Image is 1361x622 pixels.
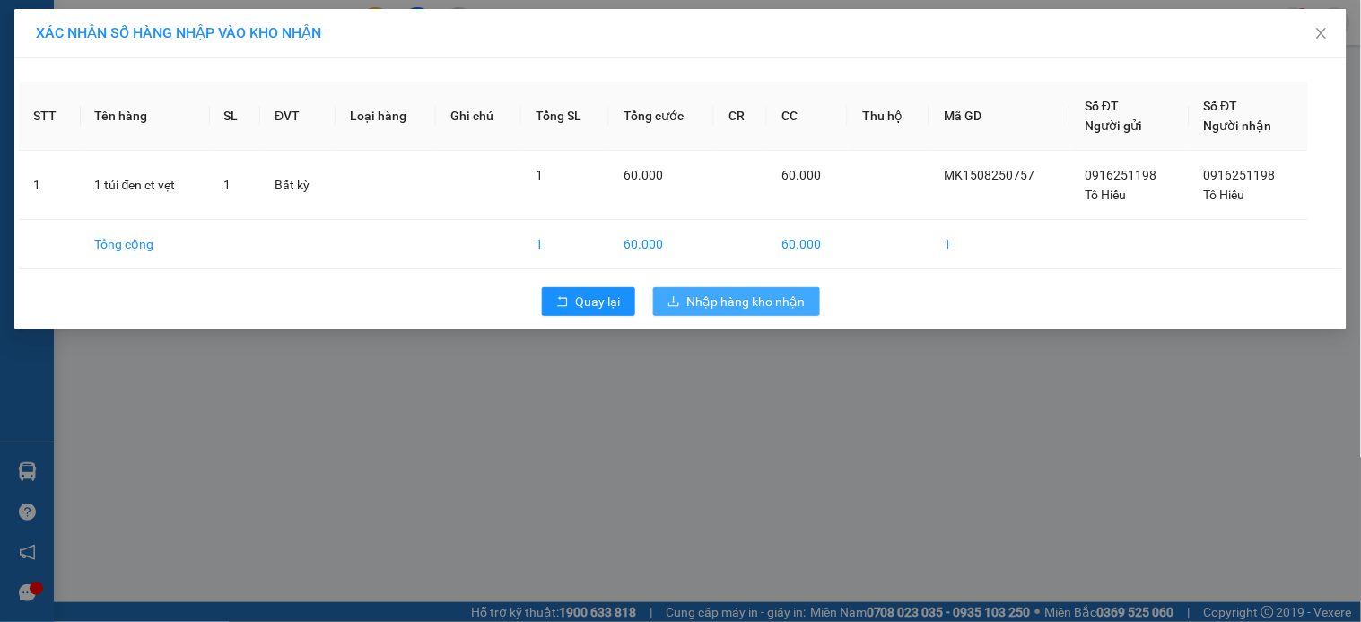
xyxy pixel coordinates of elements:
[224,178,231,192] span: 1
[145,48,287,80] strong: 0888 827 827 - 0848 827 827
[536,168,543,182] span: 1
[81,82,210,151] th: Tên hàng
[781,168,821,182] span: 60.000
[624,168,663,182] span: 60.000
[944,168,1034,182] span: MK1508250757
[1314,26,1329,40] span: close
[687,292,806,311] span: Nhập hàng kho nhận
[1085,188,1126,202] span: Tô Hiếu
[542,287,635,316] button: rollbackQuay lại
[19,82,81,151] th: STT
[667,295,680,310] span: download
[521,82,609,151] th: Tổng SL
[929,82,1070,151] th: Mã GD
[153,101,231,116] strong: 0886 027 027
[436,82,521,151] th: Ghi chú
[55,120,283,152] span: Gửi hàng Lào Cai/Sapa:
[576,292,621,311] span: Quay lại
[12,101,48,188] img: logo
[68,9,269,28] strong: Công ty TNHH Phúc Xuyên
[1085,99,1119,113] span: Số ĐT
[64,84,274,116] span: Gửi hàng Hạ Long: Hotline:
[653,287,820,316] button: downloadNhập hàng kho nhận
[1085,118,1142,133] span: Người gửi
[521,220,609,269] td: 1
[767,220,848,269] td: 60.000
[336,82,436,151] th: Loại hàng
[129,120,283,152] strong: 0963 662 662 - 0898 662 662
[1204,188,1245,202] span: Tô Hiếu
[179,84,274,100] strong: 02033 616 626 -
[929,220,1070,269] td: 1
[81,151,210,220] td: 1 túi đen ct vẹt
[81,220,210,269] td: Tổng cộng
[609,220,714,269] td: 60.000
[260,82,336,151] th: ĐVT
[714,82,767,151] th: CR
[1204,99,1238,113] span: Số ĐT
[51,32,287,80] span: Gửi hàng [GEOGRAPHIC_DATA]: Hotline:
[19,151,81,220] td: 1
[51,32,284,64] strong: 024 3236 3236 -
[1085,168,1156,182] span: 0916251198
[210,82,261,151] th: SL
[848,82,929,151] th: Thu hộ
[36,24,321,41] span: XÁC NHẬN SỐ HÀNG NHẬP VÀO KHO NHẬN
[767,82,848,151] th: CC
[609,82,714,151] th: Tổng cước
[556,295,569,310] span: rollback
[1296,9,1347,59] button: Close
[1204,168,1276,182] span: 0916251198
[260,151,336,220] td: Bất kỳ
[1204,118,1272,133] span: Người nhận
